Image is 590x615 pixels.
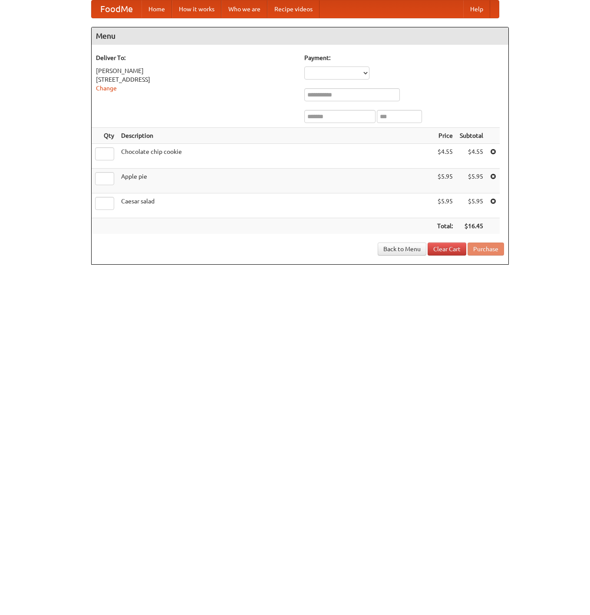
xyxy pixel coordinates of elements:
[267,0,320,18] a: Recipe videos
[434,169,456,193] td: $5.95
[221,0,267,18] a: Who we are
[434,128,456,144] th: Price
[92,128,118,144] th: Qty
[378,243,426,256] a: Back to Menu
[118,128,434,144] th: Description
[304,53,504,62] h5: Payment:
[428,243,466,256] a: Clear Cart
[96,75,296,84] div: [STREET_ADDRESS]
[96,53,296,62] h5: Deliver To:
[434,218,456,234] th: Total:
[172,0,221,18] a: How it works
[468,243,504,256] button: Purchase
[463,0,490,18] a: Help
[456,144,487,169] td: $4.55
[456,169,487,193] td: $5.95
[118,193,434,218] td: Caesar salad
[456,218,487,234] th: $16.45
[434,144,456,169] td: $4.55
[456,128,487,144] th: Subtotal
[96,85,117,92] a: Change
[92,0,142,18] a: FoodMe
[118,144,434,169] td: Chocolate chip cookie
[96,66,296,75] div: [PERSON_NAME]
[142,0,172,18] a: Home
[456,193,487,218] td: $5.95
[434,193,456,218] td: $5.95
[118,169,434,193] td: Apple pie
[92,27,508,45] h4: Menu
